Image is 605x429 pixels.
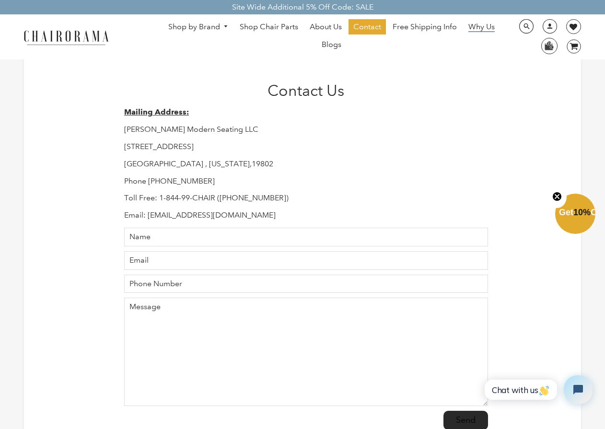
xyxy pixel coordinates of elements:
[555,195,595,235] div: Get10%OffClose teaser
[124,125,488,135] p: [PERSON_NAME] Modern Seating LLC
[18,29,114,46] img: chairorama
[468,22,495,32] span: Why Us
[547,186,567,208] button: Close teaser
[240,22,298,32] span: Shop Chair Parts
[124,251,488,270] input: Email
[124,193,488,203] p: Toll Free: 1-844-99-CHAIR ([PHONE_NUMBER])
[163,20,233,35] a: Shop by Brand
[317,37,346,52] a: Blogs
[542,38,557,53] img: WhatsApp_Image_2024-07-12_at_16.23.01.webp
[353,22,381,32] span: Contact
[124,176,488,186] p: Phone [PHONE_NUMBER]
[124,210,488,220] p: Email: [EMAIL_ADDRESS][DOMAIN_NAME]
[155,19,508,55] nav: DesktopNavigation
[124,142,488,152] p: [STREET_ADDRESS]
[124,159,488,169] p: [GEOGRAPHIC_DATA] , [US_STATE],19802
[559,208,603,217] span: Get Off
[322,40,341,50] span: Blogs
[305,19,347,35] a: About Us
[124,275,488,293] input: Phone Number
[393,22,457,32] span: Free Shipping Info
[474,367,601,412] iframe: Tidio Chat
[124,228,488,246] input: Name
[349,19,386,35] a: Contact
[464,19,500,35] a: Why Us
[573,208,591,217] span: 10%
[124,107,189,116] strong: Mailing Address:
[310,22,342,32] span: About Us
[124,81,488,100] h1: Contact Us
[235,19,303,35] a: Shop Chair Parts
[388,19,462,35] a: Free Shipping Info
